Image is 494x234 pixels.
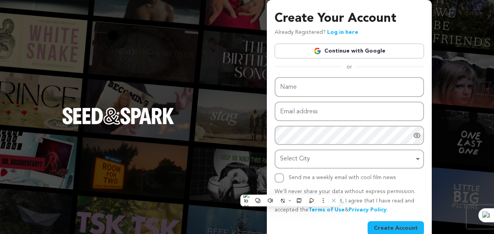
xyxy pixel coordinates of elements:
[21,45,27,51] img: tab_domain_overview_orange.svg
[62,107,174,125] img: Seed&Spark Logo
[413,132,421,139] a: Show password as plain text. Warning: this will display your password on the screen.
[22,12,38,19] div: v 4.0.25
[12,20,19,26] img: website_grey.svg
[275,44,424,58] a: Continue with Google
[20,20,86,26] div: Domain: [DOMAIN_NAME]
[349,207,387,213] a: Privacy Policy
[280,153,414,165] div: Select City
[308,207,345,213] a: Terms of Use
[314,47,321,55] img: Google logo
[289,175,396,180] label: Send me a weekly email with cool film news
[62,107,174,140] a: Seed&Spark Homepage
[12,12,19,19] img: logo_orange.svg
[86,46,131,51] div: Keywords by Traffic
[275,102,424,121] input: Email address
[275,9,424,28] h3: Create Your Account
[275,187,424,215] p: We’ll never share your data without express permission. By clicking Create Account, I agree that ...
[327,30,358,35] a: Log in here
[275,28,358,37] p: Already Registered?
[30,46,70,51] div: Domain Overview
[77,45,84,51] img: tab_keywords_by_traffic_grey.svg
[342,63,357,71] span: or
[275,77,424,97] input: Name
